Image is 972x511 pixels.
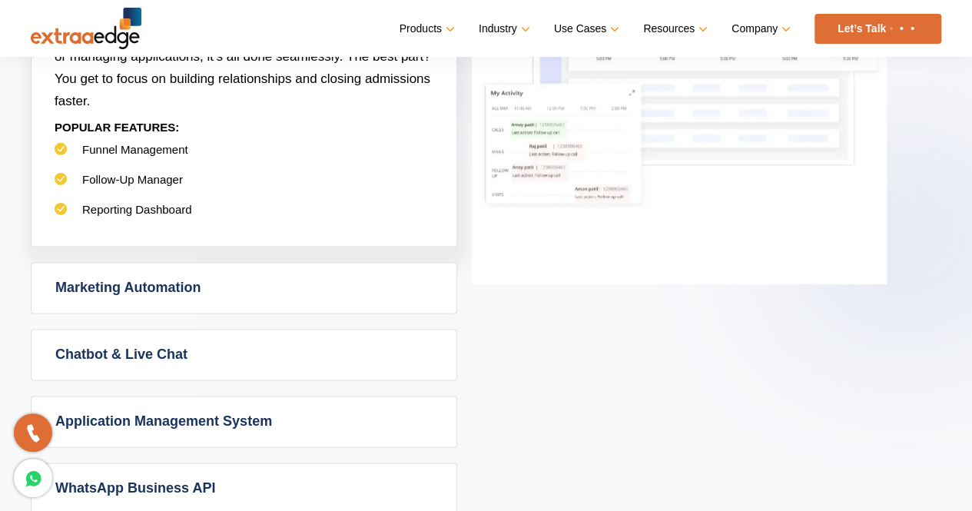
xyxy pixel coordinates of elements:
a: Let’s Talk [814,14,941,44]
a: Resources [643,18,705,40]
li: Follow-Up Manager [55,172,433,202]
a: Marketing Automation [32,263,456,313]
p: POPULAR FEATURES: [55,112,433,142]
a: Chatbot & Live Chat [32,330,456,380]
li: Funnel Management [55,142,433,172]
a: Company [731,18,788,40]
a: Industry [479,18,527,40]
li: Reporting Dashboard [55,202,433,232]
a: Application Management System [32,397,456,446]
a: Use Cases [554,18,616,40]
a: Products [400,18,452,40]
